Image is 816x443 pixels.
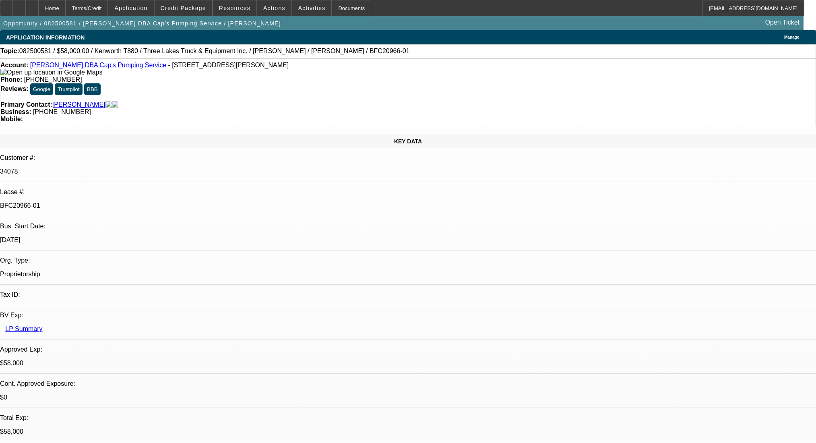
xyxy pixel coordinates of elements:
a: LP Summary [5,325,42,332]
span: Manage [784,35,799,39]
button: Google [30,83,53,95]
strong: Business: [0,108,31,115]
strong: Phone: [0,76,22,83]
button: BBB [84,83,101,95]
span: APPLICATION INFORMATION [6,34,85,41]
button: Activities [292,0,332,16]
span: Resources [219,5,250,11]
img: Open up location in Google Maps [0,69,102,76]
a: [PERSON_NAME] [52,101,105,108]
span: Actions [263,5,285,11]
strong: Primary Contact: [0,101,52,108]
span: Credit Package [161,5,206,11]
span: [PHONE_NUMBER] [24,76,82,83]
span: KEY DATA [394,138,422,145]
strong: Topic: [0,48,19,55]
button: Application [108,0,153,16]
a: [PERSON_NAME] DBA Cap's Pumping Service [30,62,166,68]
img: facebook-icon.png [105,101,112,108]
strong: Account: [0,62,28,68]
span: 082500581 / $58,000.00 / Kenworth T880 / Three Lakes Truck & Equipment Inc. / [PERSON_NAME] / [PE... [19,48,410,55]
a: View Google Maps [0,69,102,76]
button: Trustpilot [55,83,82,95]
button: Resources [213,0,256,16]
strong: Reviews: [0,85,28,92]
span: - [STREET_ADDRESS][PERSON_NAME] [168,62,289,68]
button: Actions [257,0,291,16]
strong: Mobile: [0,116,23,122]
span: Application [114,5,147,11]
span: Activities [298,5,326,11]
a: Open Ticket [762,16,803,29]
span: Opportunity / 082500581 / [PERSON_NAME] DBA Cap's Pumping Service / [PERSON_NAME] [3,20,281,27]
button: Credit Package [155,0,212,16]
img: linkedin-icon.png [112,101,118,108]
span: [PHONE_NUMBER] [33,108,91,115]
